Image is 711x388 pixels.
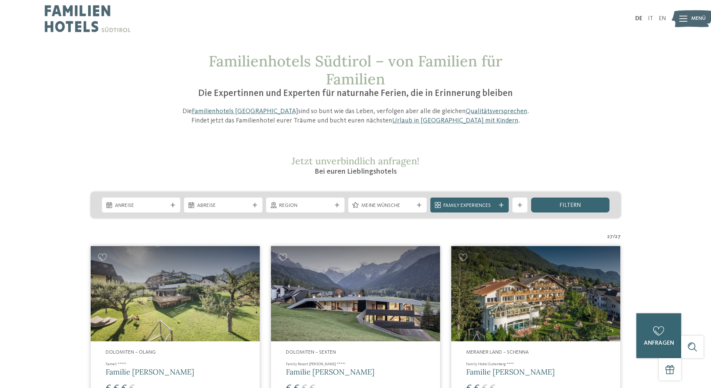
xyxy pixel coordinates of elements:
[451,246,620,341] img: Family Hotel Gutenberg ****
[279,202,331,209] span: Region
[315,168,397,176] span: Bei euren Lieblingshotels
[106,367,194,376] span: Familie [PERSON_NAME]
[286,361,425,367] h4: Family Resort [PERSON_NAME] ****ˢ
[192,108,298,115] a: Familienhotels [GEOGRAPHIC_DATA]
[466,108,527,115] a: Qualitätsversprechen
[659,16,666,22] a: EN
[115,202,167,209] span: Anreise
[615,233,621,240] span: 27
[466,367,555,376] span: Familie [PERSON_NAME]
[392,117,518,124] a: Urlaub in [GEOGRAPHIC_DATA] mit Kindern
[91,246,260,341] img: Familienhotels gesucht? Hier findet ihr die besten!
[466,361,605,367] h4: Family Hotel Gutenberg ****
[691,15,706,22] span: Menü
[613,233,615,240] span: /
[197,202,249,209] span: Abreise
[443,202,496,209] span: Family Experiences
[286,367,374,376] span: Familie [PERSON_NAME]
[559,202,581,208] span: filtern
[466,350,529,355] span: Meraner Land – Schenna
[209,52,502,89] span: Familienhotels Südtirol – von Familien für Familien
[648,16,653,22] a: IT
[635,16,642,22] a: DE
[271,246,440,341] img: Family Resort Rainer ****ˢ
[106,350,156,355] span: Dolomiten – Olang
[361,202,414,209] span: Meine Wünsche
[286,350,336,355] span: Dolomiten – Sexten
[644,340,674,346] span: anfragen
[607,233,613,240] span: 27
[198,89,513,98] span: Die Expertinnen und Experten für naturnahe Ferien, die in Erinnerung bleiben
[291,155,420,167] span: Jetzt unverbindlich anfragen!
[636,313,681,358] a: anfragen
[178,107,533,125] p: Die sind so bunt wie das Leben, verfolgen aber alle die gleichen . Findet jetzt das Familienhotel...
